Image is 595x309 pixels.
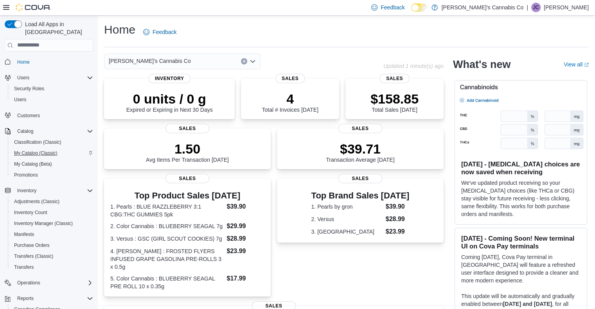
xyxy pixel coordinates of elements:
button: Catalog [14,127,36,136]
span: [PERSON_NAME]'s Cannabis Co [109,56,191,66]
h3: Top Product Sales [DATE] [110,191,264,200]
a: Inventory Manager (Classic) [11,219,76,228]
p: $39.71 [326,141,395,157]
span: Operations [17,280,40,286]
button: Promotions [8,170,96,180]
h2: What's new [453,58,511,71]
span: Purchase Orders [11,241,93,250]
span: Transfers (Classic) [11,252,93,261]
span: Inventory [149,74,191,83]
span: JC [533,3,539,12]
p: 1.50 [146,141,229,157]
div: Total # Invoices [DATE] [262,91,318,113]
h3: [DATE] - [MEDICAL_DATA] choices are now saved when receiving [461,160,581,176]
button: Reports [2,293,96,304]
span: Classification (Classic) [14,139,61,145]
strong: [DATE] and [DATE] [503,301,552,307]
button: Inventory Count [8,207,96,218]
h3: Top Brand Sales [DATE] [311,191,410,200]
span: My Catalog (Classic) [14,150,58,156]
span: Inventory Manager (Classic) [14,220,73,227]
a: View allExternal link [564,61,589,68]
a: Adjustments (Classic) [11,197,63,206]
a: Inventory Count [11,208,50,217]
button: Users [8,94,96,105]
button: Transfers [8,262,96,273]
button: Transfers (Classic) [8,251,96,262]
span: Transfers (Classic) [14,253,53,259]
span: Sales [165,174,209,183]
dt: 3. [GEOGRAPHIC_DATA] [311,228,383,236]
a: Promotions [11,170,41,180]
dt: 1. Pearls : BLUE RAZZLEBERRY 3:1 CBG:THC GUMMIES 5pk [110,203,223,218]
dt: 3. Versus : GSC (GIRL SCOUT COOKIES) 7g [110,235,223,243]
button: Operations [14,278,43,288]
div: Jonathan Cook [531,3,541,12]
span: Promotions [11,170,93,180]
span: Sales [338,174,382,183]
dd: $29.99 [226,221,264,231]
dd: $28.99 [386,214,410,224]
a: Classification (Classic) [11,138,65,147]
dd: $39.90 [386,202,410,211]
a: Transfers [11,263,37,272]
span: Adjustments (Classic) [14,198,59,205]
div: Avg Items Per Transaction [DATE] [146,141,229,163]
span: Customers [14,111,93,120]
div: Total Sales [DATE] [370,91,419,113]
button: Classification (Classic) [8,137,96,148]
button: Purchase Orders [8,240,96,251]
p: Updated 1 minute(s) ago [383,63,444,69]
span: Adjustments (Classic) [11,197,93,206]
span: Inventory Count [14,209,47,216]
a: My Catalog (Beta) [11,159,55,169]
button: Open list of options [250,58,256,64]
p: 0 units / 0 g [126,91,213,107]
button: Inventory [14,186,40,195]
span: Sales [380,74,409,83]
span: Classification (Classic) [11,138,93,147]
dt: 2. Color Cannabis : BLUEBERRY SEAGAL 7g [110,222,223,230]
button: My Catalog (Beta) [8,159,96,170]
span: Promotions [14,172,38,178]
button: Reports [14,294,37,303]
dt: 2. Versus [311,215,383,223]
dd: $28.99 [226,234,264,243]
button: Home [2,56,96,68]
a: My Catalog (Classic) [11,148,61,158]
a: Transfers (Classic) [11,252,56,261]
button: Catalog [2,126,96,137]
span: Home [17,59,30,65]
div: Expired or Expiring in Next 30 Days [126,91,213,113]
a: Home [14,57,33,67]
p: [PERSON_NAME]'s Cannabis Co [442,3,524,12]
div: Transaction Average [DATE] [326,141,395,163]
span: Users [14,73,93,82]
span: Catalog [14,127,93,136]
input: Dark Mode [411,4,428,12]
dd: $39.90 [226,202,264,211]
span: My Catalog (Beta) [14,161,52,167]
a: Customers [14,111,43,120]
h3: [DATE] - Coming Soon! New terminal UI on Cova Pay terminals [461,234,581,250]
span: Manifests [14,231,34,238]
span: Feedback [153,28,176,36]
span: Users [14,96,26,103]
dt: 4. [PERSON_NAME] : FROSTED FLYERS INFUSED GRAPE GASOLINA PRE-ROLLS 3 x 0.5g [110,247,223,271]
span: Operations [14,278,93,288]
span: Security Roles [14,86,44,92]
span: Transfers [11,263,93,272]
button: Inventory [2,185,96,196]
dd: $17.99 [226,274,264,283]
span: Reports [14,294,93,303]
p: We've updated product receiving so your [MEDICAL_DATA] choices (like THCa or CBG) stay visible fo... [461,179,581,218]
button: Security Roles [8,83,96,94]
button: Users [2,72,96,83]
span: Inventory [17,188,36,194]
span: My Catalog (Classic) [11,148,93,158]
a: Security Roles [11,84,47,93]
p: | [527,3,528,12]
span: Reports [17,295,34,302]
button: My Catalog (Classic) [8,148,96,159]
span: Users [17,75,29,81]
